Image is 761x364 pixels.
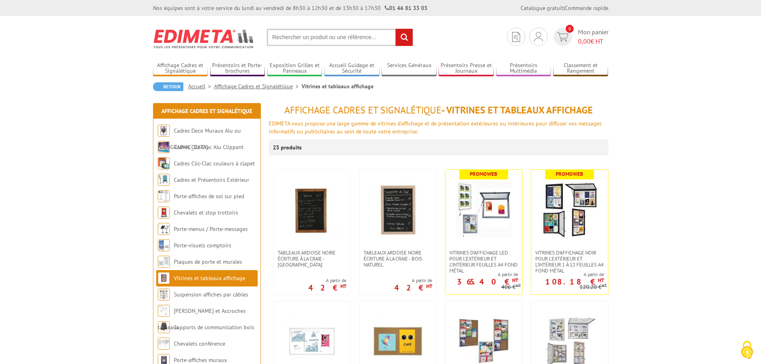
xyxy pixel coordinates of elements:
[449,250,518,274] span: Vitrines d'affichage LED pour l'extérieur et l'intérieur feuilles A4 fond métal
[394,285,432,290] p: 42 €
[578,28,608,46] span: Mon panier
[535,250,604,274] span: VITRINES D'AFFICHAGE NOIR POUR L'EXTÉRIEUR ET L'INTÉRIEUR 1 À 12 FEUILLES A4 FOND MÉTAL
[566,25,574,33] span: 0
[158,207,170,219] img: Chevalets et stop trottoirs
[737,340,757,360] img: Cookies (fenêtre modale)
[158,288,170,300] img: Suspension affiches par câbles
[158,127,241,151] a: Cadres Deco Muraux Alu ou [GEOGRAPHIC_DATA]
[158,239,170,251] img: Porte-visuels comptoirs
[545,279,604,284] p: 108.18 €
[214,83,302,90] a: Affichage Cadres et Signalétique
[557,32,568,42] img: devis rapide
[456,182,512,238] img: Vitrines d'affichage LED pour l'extérieur et l'intérieur feuilles A4 fond métal
[153,24,255,54] img: Edimeta
[531,250,608,274] a: VITRINES D'AFFICHAGE NOIR POUR L'EXTÉRIEUR ET L'INTÉRIEUR 1 À 12 FEUILLES A4 FOND MÉTAL
[308,285,346,290] p: 42 €
[210,62,265,75] a: Présentoirs et Porte-brochures
[308,277,346,284] span: A partir de
[395,29,413,46] input: rechercher
[161,107,252,115] a: Affichage Cadres et Signalétique
[516,282,521,288] sup: HT
[496,62,551,75] a: Présentoirs Multimédia
[445,250,522,274] a: Vitrines d'affichage LED pour l'extérieur et l'intérieur feuilles A4 fond métal
[174,242,231,249] a: Porte-visuels comptoirs
[174,340,225,347] a: Chevalets conférence
[439,62,494,75] a: Présentoirs Presse et Journaux
[531,271,604,278] span: A partir de
[174,176,249,183] a: Cadres et Présentoirs Extérieur
[457,279,518,284] p: 365.40 €
[158,256,170,268] img: Plaques de porte et murales
[267,29,413,46] input: Rechercher un produit ou une référence...
[394,277,432,284] span: A partir de
[565,4,608,12] a: Commande rapide
[364,250,432,268] span: Tableaux Ardoise Noire écriture à la craie - Bois Naturel
[278,250,346,268] span: Tableaux Ardoise Noire écriture à la craie - [GEOGRAPHIC_DATA]
[267,62,322,75] a: Exposition Grilles et Panneaux
[174,225,248,233] a: Porte-menus / Porte-messages
[153,62,208,75] a: Affichage Cadres et Signalétique
[542,182,598,238] img: VITRINES D'AFFICHAGE NOIR POUR L'EXTÉRIEUR ET L'INTÉRIEUR 1 À 12 FEUILLES A4 FOND MÉTAL
[470,171,497,177] b: Promoweb
[153,82,183,91] a: Retour
[733,337,761,364] button: Cookies (fenêtre modale)
[174,356,227,364] a: Porte-affiches muraux
[381,62,437,75] a: Services Généraux
[153,4,427,12] div: Nos équipes sont à votre service du lundi au vendredi de 8h30 à 12h30 et de 13h30 à 17h30
[158,223,170,235] img: Porte-menus / Porte-messages
[578,37,590,45] span: 0,00
[284,182,340,238] img: Tableaux Ardoise Noire écriture à la craie - Bois Foncé
[521,4,564,12] a: Catalogue gratuit
[158,305,170,317] img: Cimaises et Accroches tableaux
[158,272,170,284] img: Vitrines et tableaux affichage
[512,277,518,284] sup: HT
[552,28,608,46] a: devis rapide 0 Mon panier 0,00€ HT
[284,104,441,116] span: Affichage Cadres et Signalétique
[158,125,170,137] img: Cadres Deco Muraux Alu ou Bois
[445,271,518,278] span: A partir de
[174,291,248,298] a: Suspension affiches par câbles
[269,105,608,115] h1: - Vitrines et tableaux affichage
[521,4,608,12] div: |
[324,62,380,75] a: Accueil Guidage et Sécurité
[174,324,254,331] a: Supports de communication bois
[158,174,170,186] img: Cadres et Présentoirs Extérieur
[534,32,543,42] img: devis rapide
[174,143,244,151] a: Cadres Clic-Clac Alu Clippant
[426,283,432,290] sup: HT
[174,160,255,167] a: Cadres Clic-Clac couleurs à clapet
[158,307,246,331] a: [PERSON_NAME] et Accroches tableaux
[501,284,521,290] p: 406 €
[385,4,427,12] strong: 01 46 81 33 03
[273,139,303,155] p: 23 produits
[158,157,170,169] img: Cadres Clic-Clac couleurs à clapet
[188,83,214,90] a: Accueil
[602,282,607,288] sup: HT
[174,209,238,216] a: Chevalets et stop trottoirs
[556,171,583,177] b: Promoweb
[174,258,242,265] a: Plaques de porte et murales
[580,284,607,290] p: 120.20 €
[274,250,350,268] a: Tableaux Ardoise Noire écriture à la craie - [GEOGRAPHIC_DATA]
[578,37,608,46] span: € HT
[370,182,426,238] img: Tableaux Ardoise Noire écriture à la craie - Bois Naturel
[512,32,520,42] img: devis rapide
[158,190,170,202] img: Porte-affiches de sol sur pied
[360,250,436,268] a: Tableaux Ardoise Noire écriture à la craie - Bois Naturel
[174,193,244,200] a: Porte-affiches de sol sur pied
[158,338,170,350] img: Chevalets conférence
[598,277,604,284] sup: HT
[269,119,608,135] p: EDIMETA vous propose une large gamme de vitrines d'affichage et de présentation extérieures ou in...
[340,283,346,290] sup: HT
[174,274,245,282] a: Vitrines et tableaux affichage
[302,82,374,90] li: Vitrines et tableaux affichage
[553,62,608,75] a: Classement et Rangement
